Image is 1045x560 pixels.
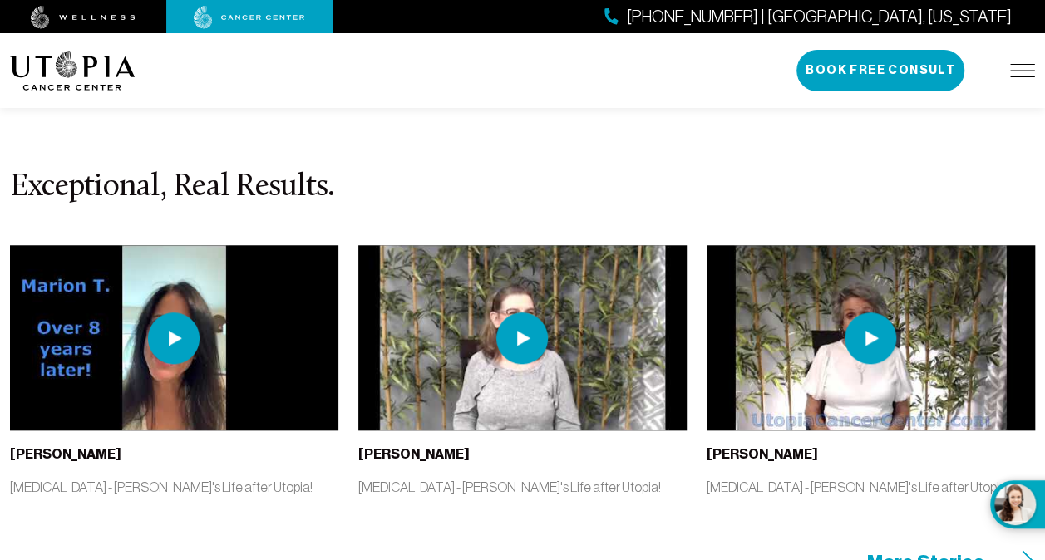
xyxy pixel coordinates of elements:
[1010,64,1035,77] img: icon-hamburger
[707,478,1035,496] p: [MEDICAL_DATA] - [PERSON_NAME]'s Life after Utopia!
[10,446,121,462] b: [PERSON_NAME]
[194,6,305,29] img: cancer center
[845,312,896,364] img: play icon
[10,170,1035,205] h3: Exceptional, Real Results.
[496,312,548,364] img: play icon
[796,50,964,91] button: Book Free Consult
[604,5,1012,29] a: [PHONE_NUMBER] | [GEOGRAPHIC_DATA], [US_STATE]
[358,446,470,462] b: [PERSON_NAME]
[358,478,687,496] p: [MEDICAL_DATA] - [PERSON_NAME]'s Life after Utopia!
[10,478,338,496] p: [MEDICAL_DATA] - [PERSON_NAME]'s Life after Utopia!
[358,245,687,430] img: thumbnail
[148,312,200,364] img: play icon
[627,5,1012,29] span: [PHONE_NUMBER] | [GEOGRAPHIC_DATA], [US_STATE]
[31,6,136,29] img: wellness
[707,446,818,462] b: [PERSON_NAME]
[10,51,136,91] img: logo
[707,245,1035,430] img: thumbnail
[10,245,338,430] img: thumbnail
